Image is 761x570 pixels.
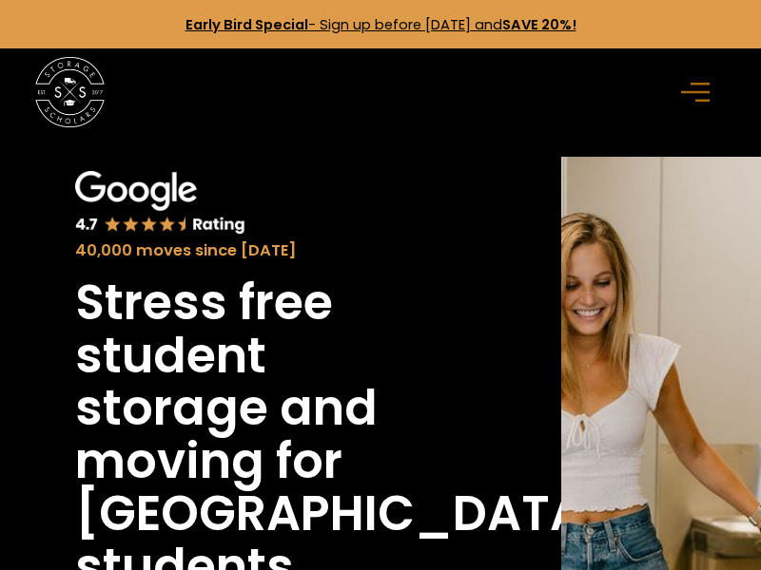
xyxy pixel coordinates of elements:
img: Google 4.7 star rating [75,171,246,237]
div: 40,000 moves since [DATE] [75,239,459,263]
h1: Stress free student storage and moving for [75,276,459,487]
strong: SAVE 20%! [502,15,576,34]
img: Storage Scholars main logo [35,57,105,126]
div: menu [671,65,727,121]
strong: Early Bird Special [185,15,308,34]
h1: [GEOGRAPHIC_DATA] [75,487,609,540]
a: Early Bird Special- Sign up before [DATE] andSAVE 20%! [185,15,576,34]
